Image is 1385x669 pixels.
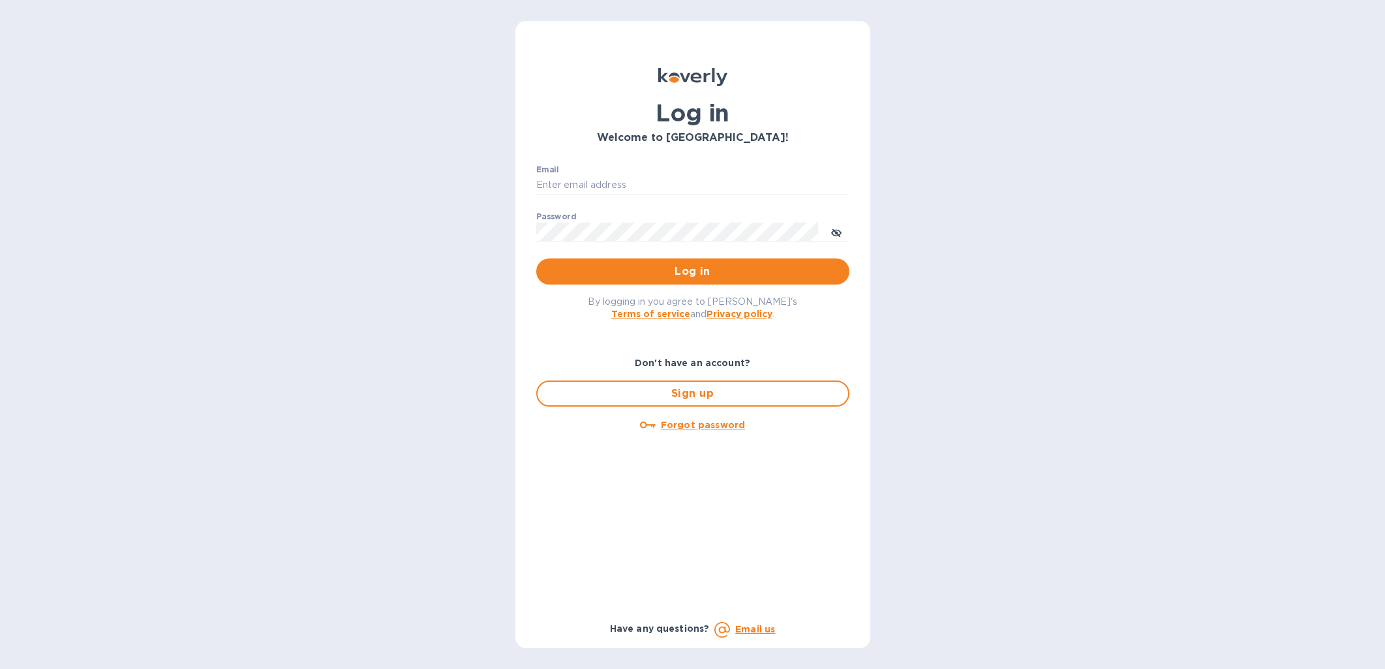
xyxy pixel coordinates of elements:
[536,381,849,407] button: Sign up
[823,219,849,245] button: toggle password visibility
[548,386,838,401] span: Sign up
[661,420,745,430] u: Forgot password
[536,166,559,174] label: Email
[536,258,849,285] button: Log in
[547,264,839,279] span: Log in
[536,176,849,195] input: Enter email address
[610,623,710,634] b: Have any questions?
[536,99,849,127] h1: Log in
[658,68,727,86] img: Koverly
[588,296,797,319] span: By logging in you agree to [PERSON_NAME]'s and .
[735,624,775,634] a: Email us
[536,213,576,221] label: Password
[611,309,690,319] a: Terms of service
[536,132,849,144] h3: Welcome to [GEOGRAPHIC_DATA]!
[707,309,772,319] a: Privacy policy
[635,358,750,368] b: Don't have an account?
